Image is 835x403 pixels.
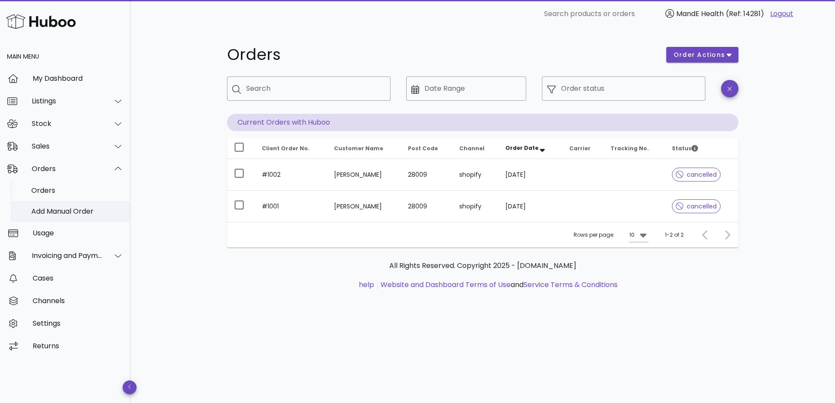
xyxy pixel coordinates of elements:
div: Listings [32,97,103,105]
th: Customer Name [327,138,401,159]
div: 1-2 of 2 [665,231,684,239]
td: 28009 [401,191,452,222]
a: Logout [770,9,793,19]
td: [DATE] [498,159,563,191]
div: Stock [32,119,103,128]
td: #1002 [255,159,327,191]
button: order actions [666,47,738,63]
div: Orders [31,186,124,195]
td: [DATE] [498,191,563,222]
td: #1001 [255,191,327,222]
a: help [359,280,374,290]
span: Customer Name [334,145,383,152]
td: [PERSON_NAME] [327,191,401,222]
span: Status [672,145,698,152]
div: Orders [32,165,103,173]
span: Order Date [505,144,538,152]
th: Client Order No. [255,138,327,159]
span: MandE Health [676,9,724,19]
div: Rows per page: [574,222,648,248]
span: cancelled [676,203,717,209]
th: Order Date: Sorted descending. Activate to remove sorting. [498,138,563,159]
li: and [377,280,618,290]
div: Usage [33,229,124,237]
th: Post Code [401,138,452,159]
a: Website and Dashboard Terms of Use [381,280,511,290]
th: Tracking No. [604,138,665,159]
div: Invoicing and Payments [32,251,103,260]
span: Carrier [569,145,591,152]
span: Post Code [408,145,438,152]
div: My Dashboard [33,74,124,83]
span: (Ref: 14281) [726,9,764,19]
div: Add Manual Order [31,207,124,215]
div: Settings [33,319,124,327]
th: Carrier [562,138,604,159]
span: Tracking No. [611,145,649,152]
div: 10 [629,231,635,239]
td: shopify [452,159,498,191]
p: All Rights Reserved. Copyright 2025 - [DOMAIN_NAME] [234,261,731,271]
span: cancelled [676,172,717,178]
a: Service Terms & Conditions [524,280,618,290]
h1: Orders [227,47,656,63]
div: Returns [33,342,124,350]
td: shopify [452,191,498,222]
span: Client Order No. [262,145,310,152]
th: Channel [452,138,498,159]
div: Channels [33,297,124,305]
img: Huboo Logo [6,12,76,31]
p: Current Orders with Huboo [227,114,738,131]
span: Channel [459,145,484,152]
div: Sales [32,142,103,150]
span: order actions [673,50,725,59]
td: [PERSON_NAME] [327,159,401,191]
td: 28009 [401,159,452,191]
div: 10Rows per page: [629,228,648,242]
div: Cases [33,274,124,282]
th: Status [665,138,738,159]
